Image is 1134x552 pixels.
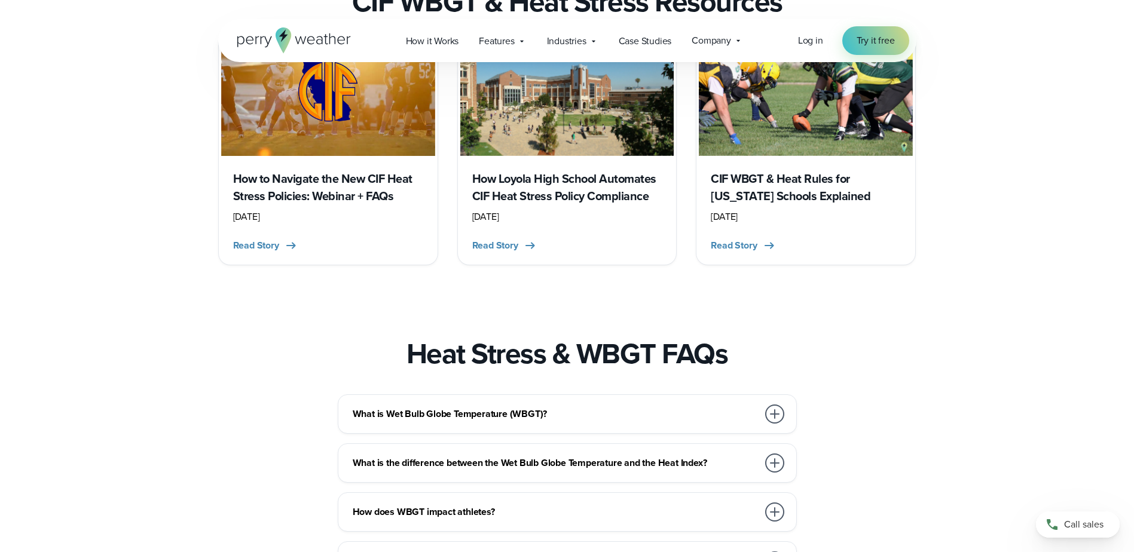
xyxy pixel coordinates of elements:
span: Industries [547,34,586,48]
h3: CIF WBGT & Heat Rules for [US_STATE] Schools Explained [711,170,901,205]
a: CIF Wet Bulb Globe Temp CIF WBGT & Heat Rules for [US_STATE] Schools Explained [DATE] Read Story [696,33,916,265]
span: Read Story [233,238,279,253]
span: Log in [798,33,823,47]
h2: Heat Stress & WBGT FAQs [406,337,728,370]
div: [DATE] [472,210,662,224]
h3: How to Navigate the New CIF Heat Stress Policies: Webinar + FAQs [233,170,423,205]
span: Read Story [472,238,518,253]
span: Read Story [711,238,757,253]
a: How Loyola High School Automates CIF Heat Stress Policy Compliance [DATE] Read Story [457,33,677,265]
a: Call sales [1036,511,1120,538]
button: Read Story [233,238,298,253]
span: Case Studies [619,34,672,48]
h3: How Loyola High School Automates CIF Heat Stress Policy Compliance [472,170,662,205]
a: How it Works [396,29,469,53]
button: Read Story [711,238,776,253]
div: slideshow [218,33,916,265]
h3: How does WBGT impact athletes? [353,505,758,519]
h3: What is Wet Bulb Globe Temperature (WBGT)? [353,407,758,421]
img: CIF heat stress policies webinar [221,36,435,156]
a: CIF heat stress policies webinar How to Navigate the New CIF Heat Stress Policies: Webinar + FAQs... [218,33,438,265]
span: How it Works [406,34,459,48]
div: [DATE] [233,210,423,224]
button: Read Story [472,238,537,253]
span: Call sales [1064,517,1104,532]
span: Try it free [857,33,895,48]
h3: What is the difference between the Wet Bulb Globe Temperature and the Heat Index? [353,456,758,470]
img: CIF Wet Bulb Globe Temp [699,36,913,156]
a: Log in [798,33,823,48]
span: Features [479,34,514,48]
div: [DATE] [711,210,901,224]
a: Case Studies [609,29,682,53]
span: Company [692,33,731,48]
a: Try it free [842,26,909,55]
